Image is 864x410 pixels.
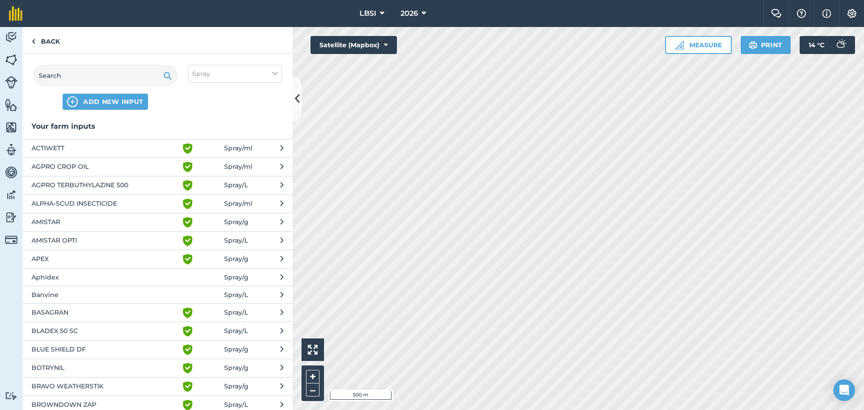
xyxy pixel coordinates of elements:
[5,166,18,179] img: svg+xml;base64,PD94bWwgdmVyc2lvbj0iMS4wIiBlbmNvZGluZz0idXRmLTgiPz4KPCEtLSBHZW5lcmF0b3I6IEFkb2JlIE...
[224,307,248,318] span: Spray / L
[22,231,292,250] button: AMISTAR OPTI Spray/L
[5,31,18,44] img: svg+xml;base64,PD94bWwgdmVyc2lvbj0iMS4wIiBlbmNvZGluZz0idXRmLTgiPz4KPCEtLSBHZW5lcmF0b3I6IEFkb2JlIE...
[224,290,248,300] span: Spray / L
[224,143,252,154] span: Spray / ml
[31,363,179,374] span: BOTRYNIL
[163,70,172,81] img: svg+xml;base64,PHN2ZyB4bWxucz0iaHR0cDovL3d3dy53My5vcmcvMjAwMC9zdmciIHdpZHRoPSIxOSIgaGVpZ2h0PSIyNC...
[5,76,18,89] img: svg+xml;base64,PD94bWwgdmVyc2lvbj0iMS4wIiBlbmNvZGluZz0idXRmLTgiPz4KPCEtLSBHZW5lcmF0b3I6IEFkb2JlIE...
[31,290,179,300] span: Banvine
[832,36,850,54] img: svg+xml;base64,PD94bWwgdmVyc2lvbj0iMS4wIiBlbmNvZGluZz0idXRmLTgiPz4KPCEtLSBHZW5lcmF0b3I6IEFkb2JlIE...
[192,69,210,79] span: Spray
[9,6,22,21] img: fieldmargin Logo
[800,36,855,54] button: 14 °C
[22,158,292,176] button: AGPRO CROP OIL Spray/ml
[306,383,319,396] button: –
[31,326,179,337] span: BLADEX 50 SC
[67,96,78,107] img: svg+xml;base64,PHN2ZyB4bWxucz0iaHR0cDovL3d3dy53My5vcmcvMjAwMC9zdmciIHdpZHRoPSIxNCIgaGVpZ2h0PSIyNC...
[224,235,248,246] span: Spray / L
[83,97,144,106] span: ADD NEW INPUT
[809,36,824,54] span: 14 ° C
[749,40,757,50] img: svg+xml;base64,PHN2ZyB4bWxucz0iaHR0cDovL3d3dy53My5vcmcvMjAwMC9zdmciIHdpZHRoPSIxOSIgaGVpZ2h0PSIyNC...
[224,254,248,265] span: Spray / g
[833,379,855,401] div: Open Intercom Messenger
[22,121,292,132] h3: Your farm inputs
[224,381,248,392] span: Spray / g
[22,377,292,396] button: BRAVO WEATHERSTIK Spray/g
[306,370,319,383] button: +
[31,344,179,355] span: BLUE SHIELD DF
[224,162,252,172] span: Spray / ml
[31,162,179,172] span: AGPRO CROP OIL
[846,9,857,18] img: A cog icon
[33,65,177,86] input: Search
[224,217,248,228] span: Spray / g
[224,180,248,191] span: Spray / L
[31,235,179,246] span: AMISTAR OPTI
[22,213,292,231] button: AMISTAR Spray/g
[796,9,807,18] img: A question mark icon
[22,303,292,322] button: BASAGRAN Spray/L
[31,180,179,191] span: AGPRO TERBUTHYLAZINE 500
[22,268,292,286] button: Aphidex Spray/g
[31,307,179,318] span: BASAGRAN
[63,94,148,110] button: ADD NEW INPUT
[5,53,18,67] img: svg+xml;base64,PHN2ZyB4bWxucz0iaHR0cDovL3d3dy53My5vcmcvMjAwMC9zdmciIHdpZHRoPSI1NiIgaGVpZ2h0PSI2MC...
[822,8,831,19] img: svg+xml;base64,PHN2ZyB4bWxucz0iaHR0cDovL3d3dy53My5vcmcvMjAwMC9zdmciIHdpZHRoPSIxNyIgaGVpZ2h0PSIxNy...
[31,272,179,282] span: Aphidex
[224,363,248,374] span: Spray / g
[31,36,36,47] img: svg+xml;base64,PHN2ZyB4bWxucz0iaHR0cDovL3d3dy53My5vcmcvMjAwMC9zdmciIHdpZHRoPSI5IiBoZWlnaHQ9IjI0Ii...
[22,286,292,303] button: Banvine Spray/L
[400,8,418,19] span: 2026
[224,198,252,209] span: Spray / ml
[22,340,292,359] button: BLUE SHIELD DF Spray/g
[22,194,292,213] button: ALPHA-SCUD INSECTICIDE Spray/ml
[5,234,18,246] img: svg+xml;base64,PD94bWwgdmVyc2lvbj0iMS4wIiBlbmNvZGluZz0idXRmLTgiPz4KPCEtLSBHZW5lcmF0b3I6IEFkb2JlIE...
[22,250,292,268] button: APEX Spray/g
[5,188,18,202] img: svg+xml;base64,PD94bWwgdmVyc2lvbj0iMS4wIiBlbmNvZGluZz0idXRmLTgiPz4KPCEtLSBHZW5lcmF0b3I6IEFkb2JlIE...
[675,41,684,50] img: Ruler icon
[224,272,248,282] span: Spray / g
[31,198,179,209] span: ALPHA-SCUD INSECTICIDE
[188,65,282,83] button: Spray
[5,392,18,400] img: svg+xml;base64,PD94bWwgdmVyc2lvbj0iMS4wIiBlbmNvZGluZz0idXRmLTgiPz4KPCEtLSBHZW5lcmF0b3I6IEFkb2JlIE...
[22,27,69,54] a: Back
[22,176,292,194] button: AGPRO TERBUTHYLAZINE 500 Spray/L
[665,36,732,54] button: Measure
[360,8,376,19] span: LBSI
[771,9,782,18] img: Two speech bubbles overlapping with the left bubble in the forefront
[31,217,179,228] span: AMISTAR
[5,143,18,157] img: svg+xml;base64,PD94bWwgdmVyc2lvbj0iMS4wIiBlbmNvZGluZz0idXRmLTgiPz4KPCEtLSBHZW5lcmF0b3I6IEFkb2JlIE...
[31,254,179,265] span: APEX
[5,121,18,134] img: svg+xml;base64,PHN2ZyB4bWxucz0iaHR0cDovL3d3dy53My5vcmcvMjAwMC9zdmciIHdpZHRoPSI1NiIgaGVpZ2h0PSI2MC...
[308,345,318,355] img: Four arrows, one pointing top left, one top right, one bottom right and the last bottom left
[741,36,791,54] button: Print
[31,143,179,154] span: ACTIWETT
[224,326,248,337] span: Spray / L
[224,344,248,355] span: Spray / g
[310,36,397,54] button: Satellite (Mapbox)
[5,211,18,224] img: svg+xml;base64,PD94bWwgdmVyc2lvbj0iMS4wIiBlbmNvZGluZz0idXRmLTgiPz4KPCEtLSBHZW5lcmF0b3I6IEFkb2JlIE...
[5,98,18,112] img: svg+xml;base64,PHN2ZyB4bWxucz0iaHR0cDovL3d3dy53My5vcmcvMjAwMC9zdmciIHdpZHRoPSI1NiIgaGVpZ2h0PSI2MC...
[22,359,292,377] button: BOTRYNIL Spray/g
[22,322,292,340] button: BLADEX 50 SC Spray/L
[22,139,292,158] button: ACTIWETT Spray/ml
[31,381,179,392] span: BRAVO WEATHERSTIK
